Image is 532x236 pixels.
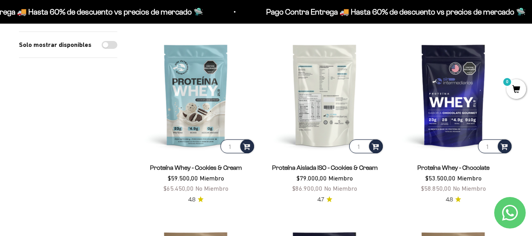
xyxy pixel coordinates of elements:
[317,195,324,204] span: 4.7
[297,175,327,182] span: $79.000,00
[200,175,224,182] span: Miembro
[150,164,242,171] a: Proteína Whey - Cookies & Cream
[457,175,482,182] span: Miembro
[324,185,357,192] span: No Miembro
[195,185,228,192] span: No Miembro
[265,35,384,155] img: Proteína Aislada ISO - Cookies & Cream
[188,195,204,204] a: 4.84.8 de 5.0 estrellas
[453,185,486,192] span: No Miembro
[292,185,323,192] span: $86.900,00
[188,195,195,204] span: 4.8
[163,185,194,192] span: $65.450,00
[19,40,91,50] label: Solo mostrar disponibles
[328,175,353,182] span: Miembro
[425,175,456,182] span: $53.500,00
[168,175,198,182] span: $59.500,00
[272,164,378,171] a: Proteína Aislada ISO - Cookies & Cream
[421,185,451,192] span: $58.850,00
[502,77,512,87] mark: 0
[265,6,525,18] p: Pago Contra Entrega 🚚 Hasta 60% de descuento vs precios de mercado 🛸
[417,164,489,171] a: Proteína Whey - Chocolate
[446,195,453,204] span: 4.8
[317,195,332,204] a: 4.74.7 de 5.0 estrellas
[446,195,461,204] a: 4.84.8 de 5.0 estrellas
[506,85,526,94] a: 0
